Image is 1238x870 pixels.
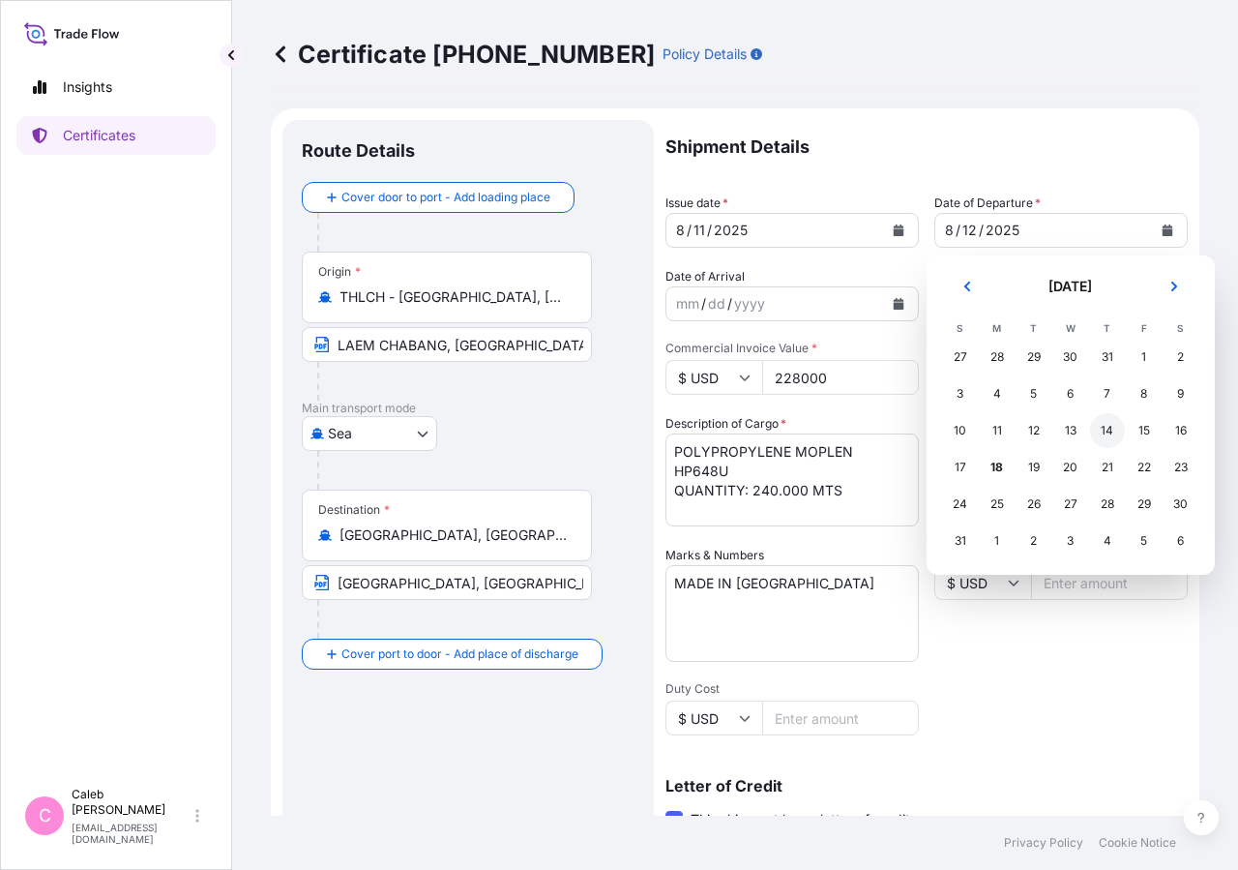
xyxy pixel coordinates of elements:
[943,340,978,375] div: Sunday, July 27, 2025
[1090,487,1125,522] div: Thursday, August 28, 2025
[1127,524,1162,558] div: Friday, September 5, 2025
[1017,524,1051,558] div: Tuesday, September 2, 2025
[1164,450,1198,485] div: Saturday, August 23, 2025
[943,524,978,558] div: Sunday, August 31, 2025
[1090,340,1125,375] div: Thursday, July 31, 2025
[980,413,1015,448] div: Monday, August 11, 2025
[946,271,988,302] button: Previous
[980,450,1015,485] div: Today, Monday, August 18, 2025
[979,317,1016,339] th: M
[927,255,1215,575] section: Calendar
[1090,450,1125,485] div: Thursday, August 21, 2025
[1164,413,1198,448] div: Saturday, August 16, 2025
[1017,340,1051,375] div: Tuesday, July 29, 2025
[1053,413,1088,448] div: Wednesday, August 13, 2025
[1127,376,1162,411] div: Friday, August 8, 2025
[1000,277,1141,296] h2: [DATE]
[1053,450,1088,485] div: Wednesday, August 20, 2025
[980,340,1015,375] div: Monday, July 28, 2025
[1127,450,1162,485] div: Friday, August 22, 2025
[1126,317,1163,339] th: F
[1164,524,1198,558] div: Saturday, September 6, 2025
[943,376,978,411] div: Sunday, August 3, 2025
[1017,376,1051,411] div: Tuesday, August 5, 2025
[1053,487,1088,522] div: Wednesday, August 27, 2025
[1164,376,1198,411] div: Saturday, August 9, 2025
[1016,317,1052,339] th: T
[980,487,1015,522] div: Monday, August 25, 2025
[943,487,978,522] div: Sunday, August 24, 2025
[271,39,655,70] p: Certificate [PHONE_NUMBER]
[1163,317,1199,339] th: S
[942,317,979,339] th: S
[1017,413,1051,448] div: Tuesday, August 12, 2025 selected
[1153,271,1195,302] button: Next
[1053,340,1088,375] div: Wednesday, July 30, 2025
[1052,317,1089,339] th: W
[1017,487,1051,522] div: Tuesday, August 26, 2025
[980,376,1015,411] div: Monday, August 4, 2025
[1090,376,1125,411] div: Thursday, August 7, 2025
[943,450,978,485] div: Sunday, August 17, 2025
[980,524,1015,558] div: Monday, September 1, 2025
[1164,340,1198,375] div: Saturday, August 2, 2025
[1053,376,1088,411] div: Wednesday, August 6, 2025
[1127,340,1162,375] div: Friday, August 1, 2025
[1127,413,1162,448] div: Friday, August 15, 2025
[943,413,978,448] div: Sunday, August 10, 2025
[1090,524,1125,558] div: Thursday, September 4, 2025
[1090,413,1125,448] div: Thursday, August 14, 2025
[663,45,747,64] p: Policy Details
[942,317,1199,559] table: August 2025
[1164,487,1198,522] div: Saturday, August 30, 2025
[1089,317,1126,339] th: T
[1017,450,1051,485] div: Tuesday, August 19, 2025
[942,271,1199,559] div: August 2025
[1127,487,1162,522] div: Friday, August 29, 2025
[1053,524,1088,558] div: Wednesday, September 3, 2025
